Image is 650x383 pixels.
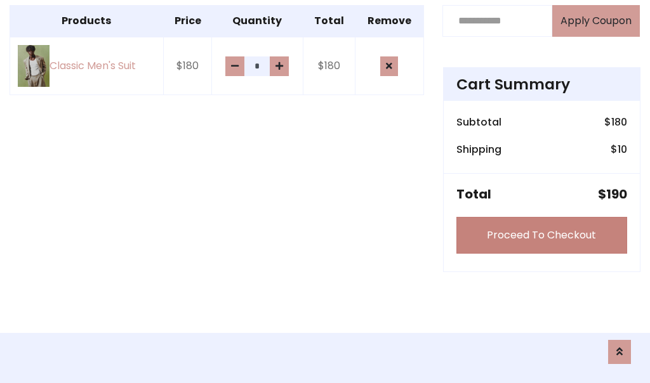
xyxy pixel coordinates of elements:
[163,37,212,95] td: $180
[611,115,627,129] span: 180
[598,186,627,202] h5: $
[456,217,627,254] a: Proceed To Checkout
[604,116,627,128] h6: $
[606,185,627,203] span: 190
[611,143,627,155] h6: $
[355,5,423,37] th: Remove
[456,143,501,155] h6: Shipping
[163,5,212,37] th: Price
[456,75,627,93] h4: Cart Summary
[552,5,640,37] button: Apply Coupon
[18,45,156,88] a: Classic Men's Suit
[456,116,501,128] h6: Subtotal
[10,5,164,37] th: Products
[303,5,355,37] th: Total
[618,142,627,157] span: 10
[212,5,303,37] th: Quantity
[456,186,491,202] h5: Total
[303,37,355,95] td: $180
